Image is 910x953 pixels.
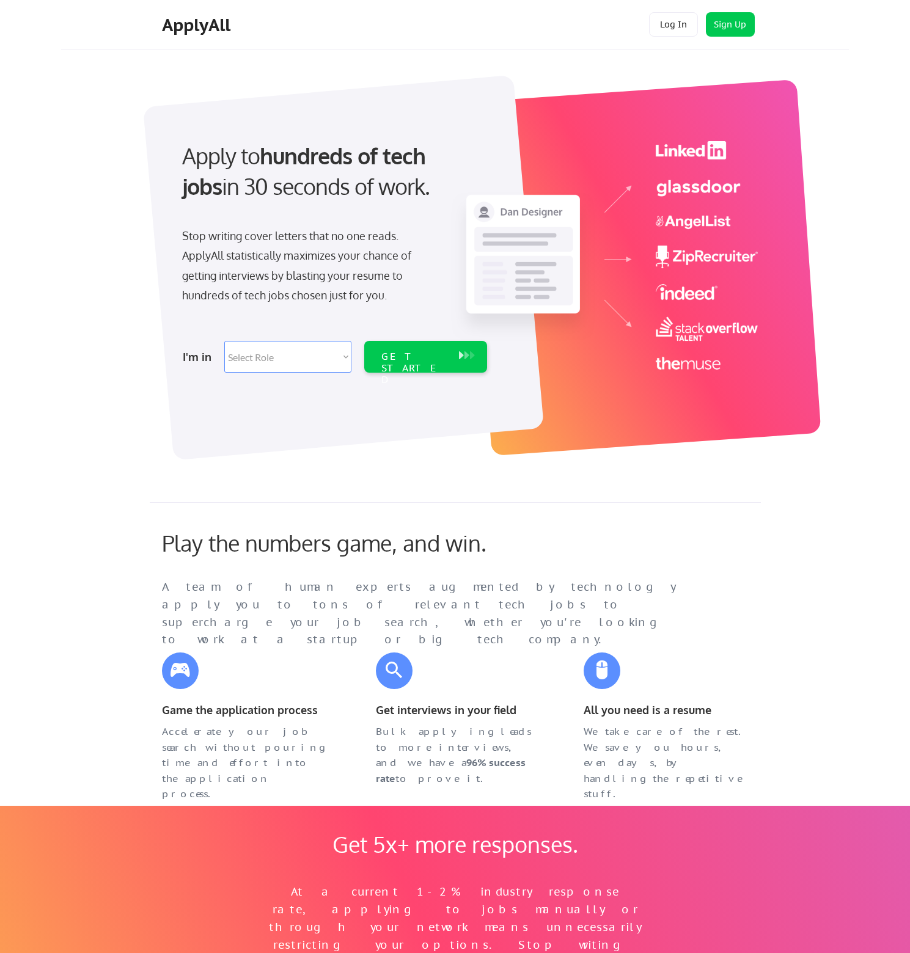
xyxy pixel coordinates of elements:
div: Play the numbers game, and win. [162,530,541,556]
div: ApplyAll [162,15,234,35]
strong: hundreds of tech jobs [182,142,431,200]
div: A team of human experts augmented by technology apply you to tons of relevant tech jobs to superc... [162,579,700,649]
div: All you need is a resume [584,701,749,719]
div: Get 5x+ more responses. [321,831,590,857]
div: We take care of the rest. We save you hours, even days, by handling the repetitive stuff. [584,724,749,802]
div: Bulk applying leads to more interviews, and we have a to prove it. [376,724,541,786]
button: Sign Up [706,12,755,37]
div: GET STARTED [381,351,447,386]
div: I'm in [183,347,217,367]
button: Log In [649,12,698,37]
div: Game the application process [162,701,327,719]
div: Get interviews in your field [376,701,541,719]
div: Stop writing cover letters that no one reads. ApplyAll statistically maximizes your chance of get... [182,226,433,305]
div: Apply to in 30 seconds of work. [182,141,482,202]
div: Accelerate your job search without pouring time and effort into the application process. [162,724,327,802]
strong: 96% success rate [376,756,528,784]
